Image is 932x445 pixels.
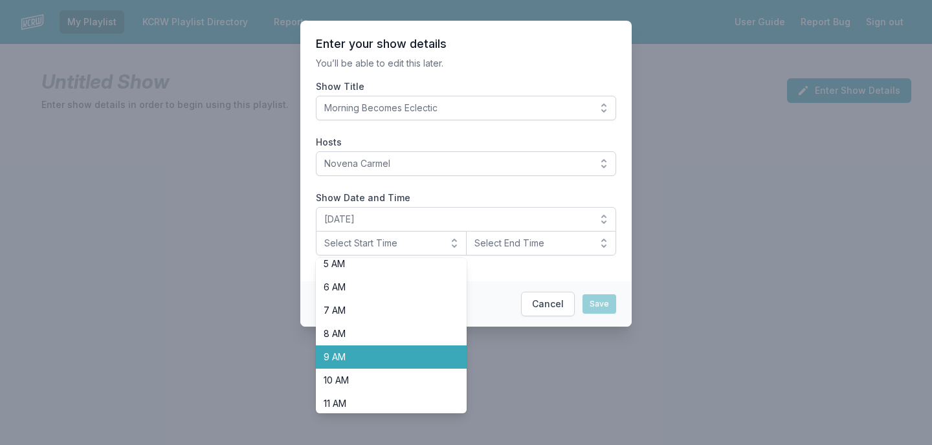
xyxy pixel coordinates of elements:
span: 9 AM [324,351,443,364]
legend: Show Date and Time [316,191,410,204]
span: 11 AM [324,397,443,410]
label: Show Title [316,80,616,93]
span: Morning Becomes Eclectic [324,102,590,114]
button: Select Start Time [316,231,467,255]
span: 6 AM [324,281,443,294]
span: Select Start Time [324,237,440,250]
button: Select End Time [466,231,617,255]
span: 5 AM [324,257,443,270]
label: Hosts [316,136,616,149]
button: Novena Carmel [316,151,616,176]
span: 7 AM [324,304,443,317]
span: Select End Time [474,237,590,250]
header: Enter your show details [316,36,616,52]
span: 10 AM [324,374,443,387]
button: Morning Becomes Eclectic [316,96,616,120]
button: [DATE] [316,207,616,232]
button: Save [582,294,616,314]
span: 8 AM [324,327,443,340]
span: Novena Carmel [324,157,590,170]
p: You’ll be able to edit this later. [316,57,616,70]
button: Cancel [521,292,575,316]
span: [DATE] [324,213,590,226]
